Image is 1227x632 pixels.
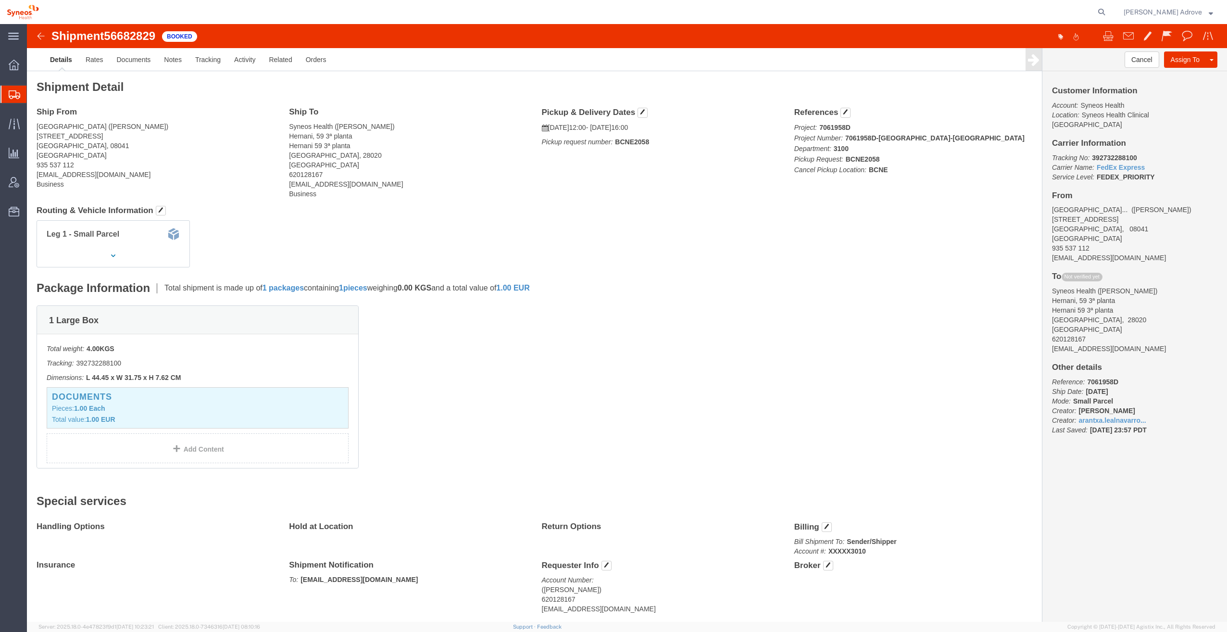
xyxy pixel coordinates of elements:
[7,5,39,19] img: logo
[38,624,154,630] span: Server: 2025.18.0-4e47823f9d1
[223,624,260,630] span: [DATE] 08:10:16
[116,624,154,630] span: [DATE] 10:23:21
[537,624,562,630] a: Feedback
[27,24,1227,622] iframe: FS Legacy Container
[513,624,537,630] a: Support
[1124,7,1202,17] span: Irene Perez Adrove
[1067,623,1215,631] span: Copyright © [DATE]-[DATE] Agistix Inc., All Rights Reserved
[158,624,260,630] span: Client: 2025.18.0-7346316
[1123,6,1214,18] button: [PERSON_NAME] Adrove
